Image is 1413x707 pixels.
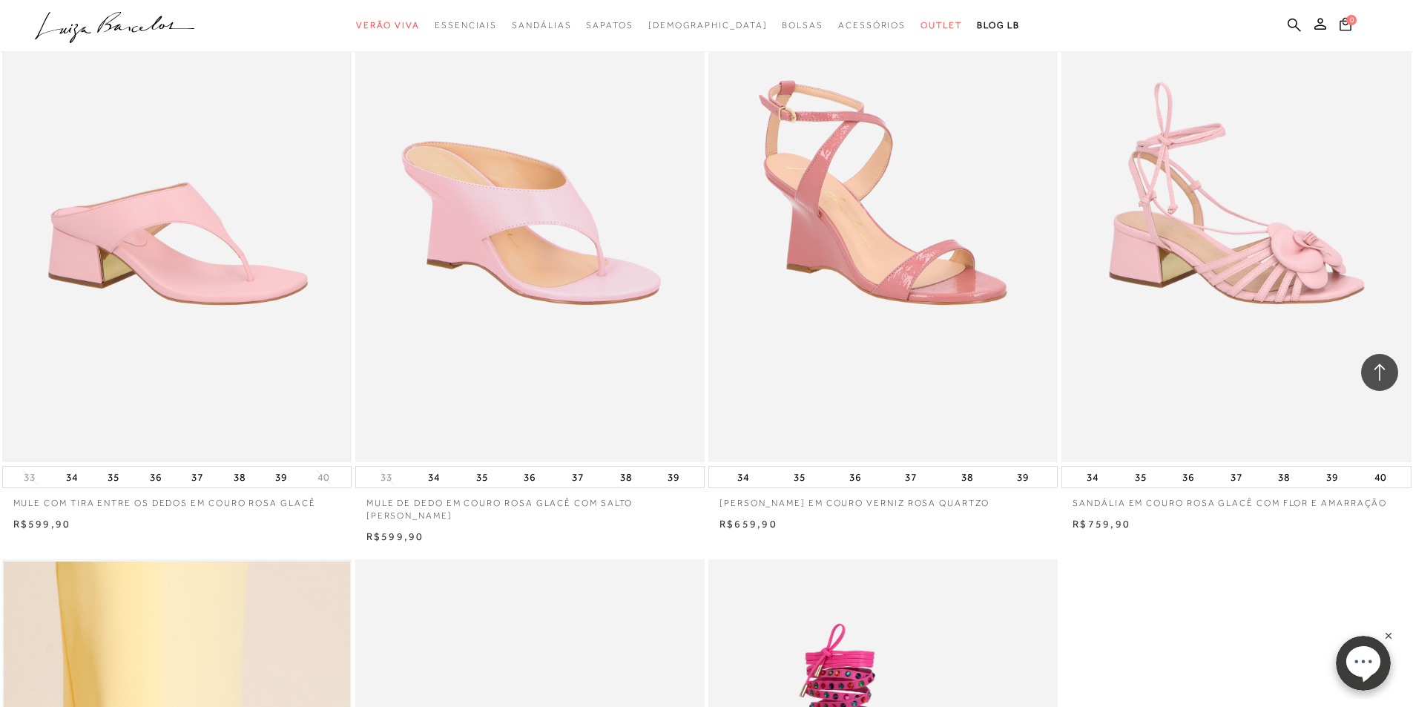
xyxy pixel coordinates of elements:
[648,12,768,39] a: noSubCategoriesText
[1370,467,1391,487] button: 40
[838,20,906,30] span: Acessórios
[708,488,1058,510] a: [PERSON_NAME] EM COURO VERNIZ ROSA QUARTZO
[1012,467,1033,487] button: 39
[376,470,397,484] button: 33
[1346,15,1357,25] span: 0
[1130,467,1151,487] button: 35
[19,470,40,484] button: 33
[229,467,250,487] button: 38
[957,467,978,487] button: 38
[1322,467,1343,487] button: 39
[586,20,633,30] span: Sapatos
[145,467,166,487] button: 36
[977,20,1020,30] span: BLOG LB
[512,20,571,30] span: Sandálias
[1073,518,1130,530] span: R$759,90
[356,20,420,30] span: Verão Viva
[2,488,352,510] a: MULE COM TIRA ENTRE OS DEDOS EM COURO ROSA GLACÊ
[435,12,497,39] a: categoryNavScreenReaderText
[782,20,823,30] span: Bolsas
[567,467,588,487] button: 37
[663,467,684,487] button: 39
[1178,467,1199,487] button: 36
[616,467,636,487] button: 38
[977,12,1020,39] a: BLOG LB
[366,530,424,542] span: R$599,90
[13,518,71,530] span: R$599,90
[719,518,777,530] span: R$659,90
[356,12,420,39] a: categoryNavScreenReaderText
[1061,488,1411,510] a: SANDÁLIA EM COURO ROSA GLACÊ COM FLOR E AMARRAÇÃO
[920,12,962,39] a: categoryNavScreenReaderText
[271,467,292,487] button: 39
[355,488,705,522] a: MULE DE DEDO EM COURO ROSA GLACÊ COM SALTO [PERSON_NAME]
[519,467,540,487] button: 36
[103,467,124,487] button: 35
[62,467,82,487] button: 34
[586,12,633,39] a: categoryNavScreenReaderText
[648,20,768,30] span: [DEMOGRAPHIC_DATA]
[1274,467,1294,487] button: 38
[920,20,962,30] span: Outlet
[845,467,866,487] button: 36
[435,20,497,30] span: Essenciais
[1335,16,1356,36] button: 0
[1082,467,1103,487] button: 34
[512,12,571,39] a: categoryNavScreenReaderText
[187,467,208,487] button: 37
[789,467,810,487] button: 35
[782,12,823,39] a: categoryNavScreenReaderText
[838,12,906,39] a: categoryNavScreenReaderText
[733,467,754,487] button: 34
[1226,467,1247,487] button: 37
[900,467,921,487] button: 37
[313,470,334,484] button: 40
[472,467,493,487] button: 35
[424,467,444,487] button: 34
